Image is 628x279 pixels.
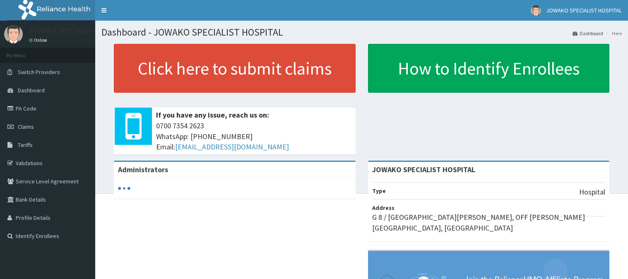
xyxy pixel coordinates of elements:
span: Claims [18,123,34,130]
a: Dashboard [573,30,603,37]
span: Tariffs [18,141,33,149]
p: Hospital [579,187,605,197]
span: 0700 7354 2623 WhatsApp: [PHONE_NUMBER] Email: [156,120,351,152]
p: G 8 / [GEOGRAPHIC_DATA][PERSON_NAME], OFF [PERSON_NAME][GEOGRAPHIC_DATA], [GEOGRAPHIC_DATA] [372,212,606,233]
b: Administrators [118,165,168,174]
span: Dashboard [18,87,45,94]
b: Address [372,204,395,212]
p: JOWAKO SPECIALIST HOSPITAL [29,27,129,34]
b: If you have any issue, reach us on: [156,110,269,120]
a: [EMAIL_ADDRESS][DOMAIN_NAME] [175,142,289,152]
b: Type [372,187,386,195]
strong: JOWAKO SPECIALIST HOSPITAL [372,165,475,174]
h1: Dashboard - JOWAKO SPECIALIST HOSPITAL [101,27,622,38]
a: How to Identify Enrollees [368,44,610,93]
img: User Image [4,25,23,43]
svg: audio-loading [118,182,130,195]
span: Switch Providers [18,68,60,76]
img: User Image [531,5,541,16]
a: Online [29,37,49,43]
a: Click here to submit claims [114,44,356,93]
span: JOWAKO SPECIALIST HOSPITAL [546,7,622,14]
li: Here [604,30,622,37]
